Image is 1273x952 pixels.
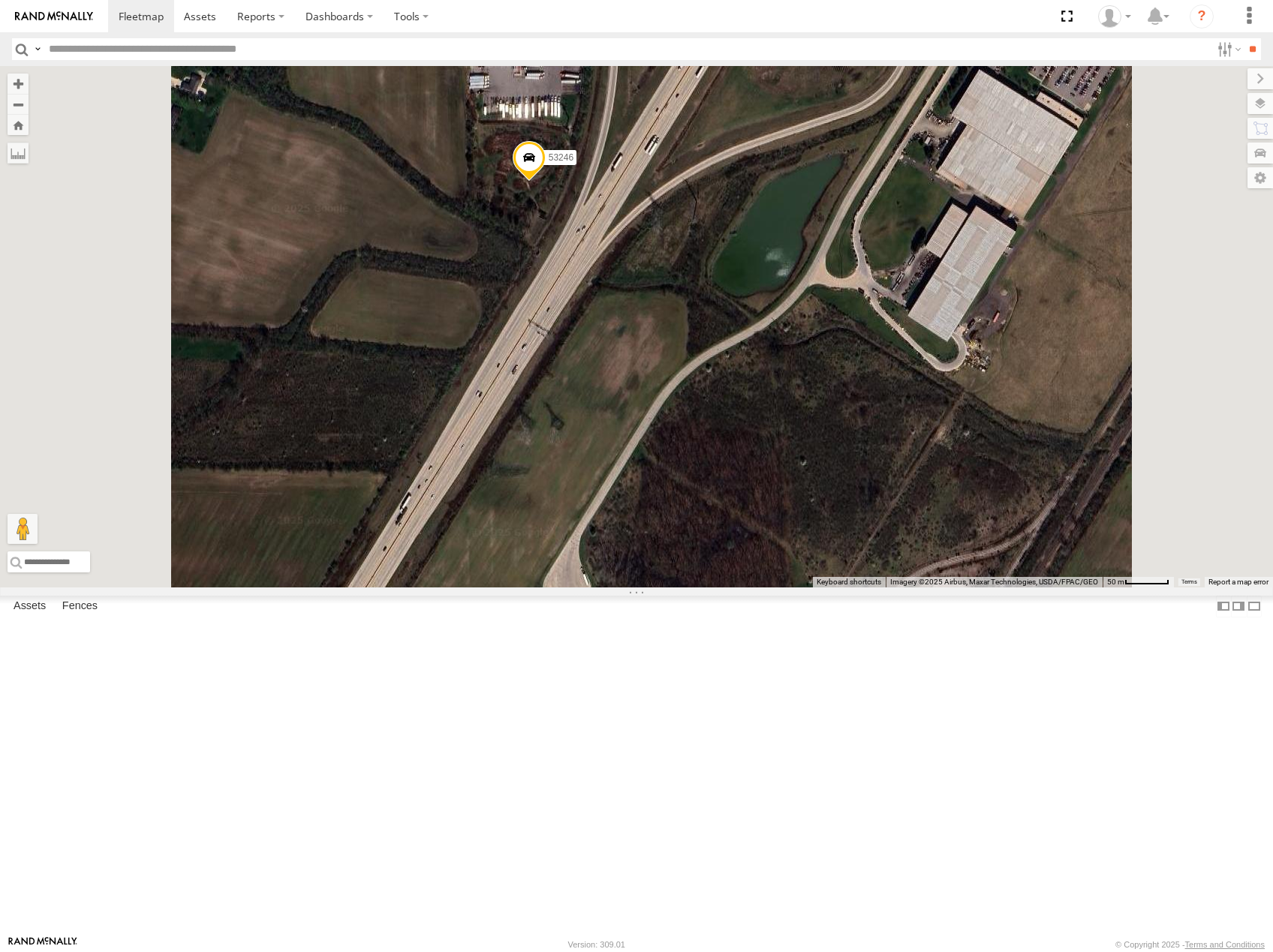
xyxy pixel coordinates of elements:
span: 50 m [1107,578,1124,586]
button: Zoom Home [8,115,29,135]
label: Hide Summary Table [1247,596,1262,617]
label: Search Filter Options [1211,38,1244,60]
img: rand-logo.svg [15,11,93,22]
a: Report a map error [1208,578,1268,586]
label: Measure [8,143,29,164]
label: Fences [55,596,105,617]
div: Version: 309.01 [568,940,625,949]
a: Visit our Website [8,937,77,952]
button: Drag Pegman onto the map to open Street View [8,514,38,544]
label: Dock Summary Table to the Right [1231,596,1246,617]
label: Assets [6,596,53,617]
button: Zoom out [8,94,29,115]
a: Terms and Conditions [1185,940,1265,949]
button: Zoom in [8,74,29,94]
label: Dock Summary Table to the Left [1216,596,1231,617]
button: Map Scale: 50 m per 56 pixels [1103,577,1174,587]
div: © Copyright 2025 - [1115,940,1265,949]
span: Imagery ©2025 Airbus, Maxar Technologies, USDA/FPAC/GEO [890,578,1098,586]
div: Miky Transport [1093,5,1136,28]
button: Keyboard shortcuts [817,577,881,587]
label: Map Settings [1247,167,1273,188]
a: Terms (opens in new tab) [1181,579,1197,585]
span: 53246 [549,152,573,163]
i: ? [1190,5,1214,29]
label: Search Query [32,38,44,60]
